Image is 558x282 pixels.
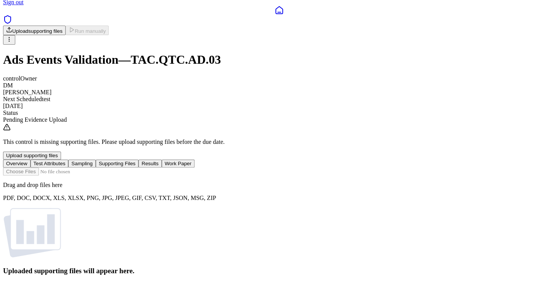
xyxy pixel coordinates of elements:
[3,75,555,82] div: control Owner
[3,19,12,25] a: SOC 1 Reports
[3,35,15,45] button: More Options
[3,160,31,168] button: Overview
[3,182,555,189] p: Drag and drop files here
[3,82,13,89] span: DM
[3,139,555,145] p: This control is missing supporting files. Please upload supporting files before the due date.
[3,6,555,15] a: Dashboard
[96,160,138,168] button: Supporting Files
[3,26,66,35] button: Uploadsupporting files
[3,96,555,103] div: Next Scheduled test
[3,110,555,116] div: Status
[162,160,195,168] button: Work Paper
[68,160,96,168] button: Sampling
[66,26,109,35] button: Run manually
[138,160,161,168] button: Results
[3,195,555,201] p: PDF, DOC, DOCX, XLS, XLSX, PNG, JPG, JPEG, GIF, CSV, TXT, JSON, MSG, ZIP
[31,160,69,168] button: Test Attributes
[3,103,555,110] div: [DATE]
[3,160,555,168] nav: Tabs
[3,89,51,95] span: [PERSON_NAME]
[3,116,555,123] div: Pending Evidence Upload
[3,53,555,67] h1: Ads Events Validation — TAC.QTC.AD.03
[3,267,555,275] h3: Uploaded supporting files will appear here.
[3,151,61,160] button: Upload supporting files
